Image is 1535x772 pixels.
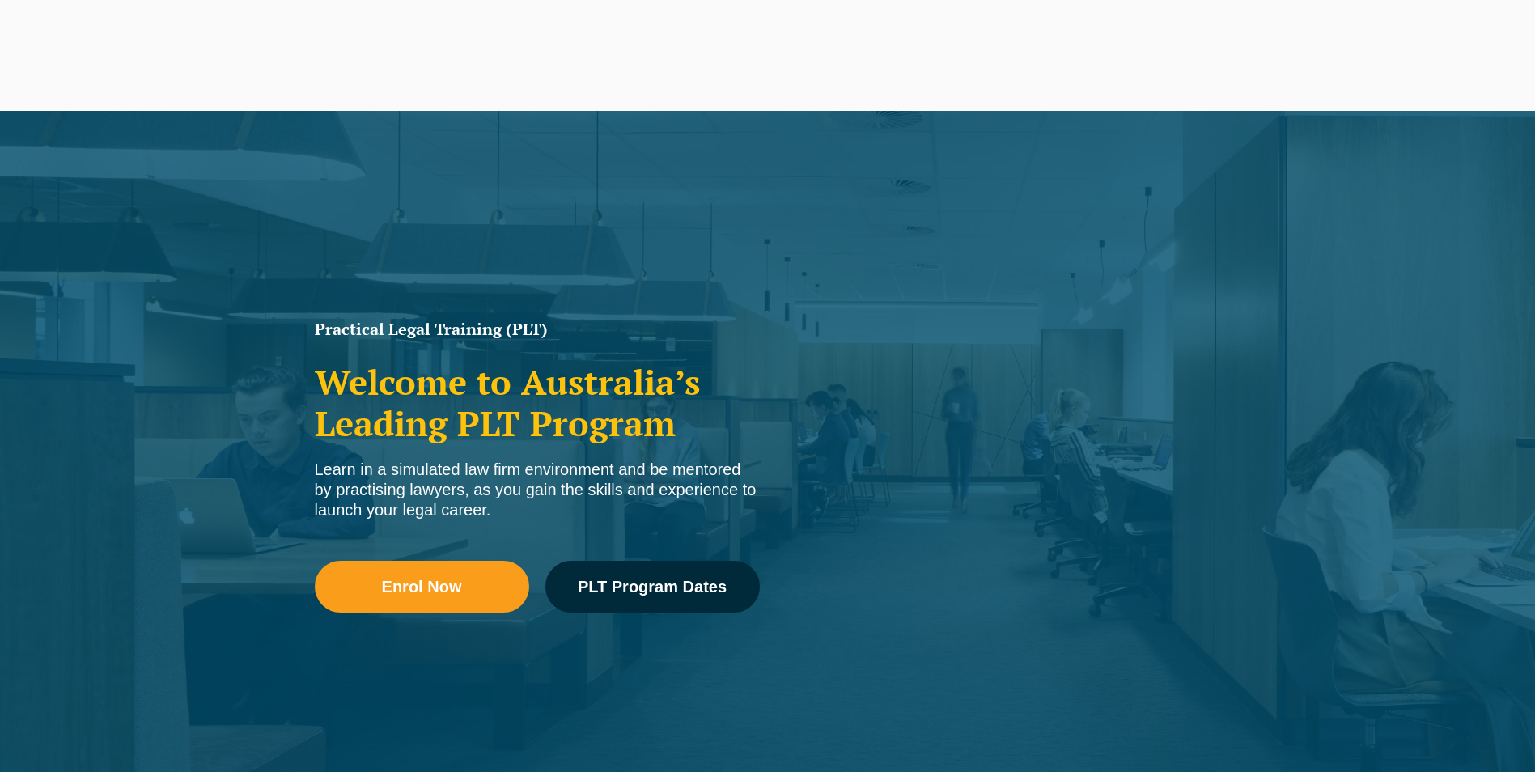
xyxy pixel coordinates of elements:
[315,362,760,443] h2: Welcome to Australia’s Leading PLT Program
[315,460,760,520] div: Learn in a simulated law firm environment and be mentored by practising lawyers, as you gain the ...
[315,561,529,613] a: Enrol Now
[545,561,760,613] a: PLT Program Dates
[315,321,760,337] h1: Practical Legal Training (PLT)
[382,579,462,595] span: Enrol Now
[578,579,727,595] span: PLT Program Dates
